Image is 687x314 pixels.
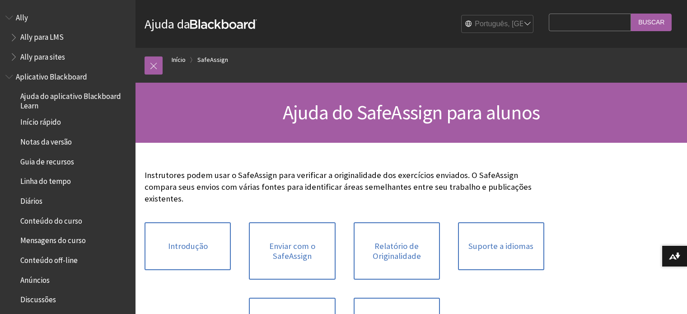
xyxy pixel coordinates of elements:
[16,69,87,81] span: Aplicativo Blackboard
[458,222,544,270] a: Suporte a idiomas
[283,100,540,125] span: Ajuda do SafeAssign para alunos
[16,10,28,22] span: Ally
[462,15,534,33] select: Site Language Selector
[5,10,130,65] nav: Book outline for Anthology Ally Help
[145,222,231,270] a: Introdução
[20,154,74,166] span: Guia de recursos
[354,222,440,280] a: Relatório de Originalidade
[145,16,257,32] a: Ajuda daBlackboard
[190,19,257,29] strong: Blackboard
[20,134,72,146] span: Notas da versão
[20,89,129,110] span: Ajuda do aplicativo Blackboard Learn
[20,30,64,42] span: Ally para LMS
[249,222,335,280] a: Enviar com o SafeAssign
[145,169,544,205] p: Instrutores podem usar o SafeAssign para verificar a originalidade dos exercícios enviados. O Saf...
[20,174,71,186] span: Linha do tempo
[20,213,82,225] span: Conteúdo do curso
[20,233,86,245] span: Mensagens do curso
[631,14,672,31] input: Buscar
[20,253,78,265] span: Conteúdo off-line
[20,193,42,206] span: Diários
[20,49,65,61] span: Ally para sites
[172,54,186,66] a: Início
[197,54,228,66] a: SafeAssign
[20,272,50,285] span: Anúncios
[20,292,56,305] span: Discussões
[20,115,61,127] span: Início rápido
